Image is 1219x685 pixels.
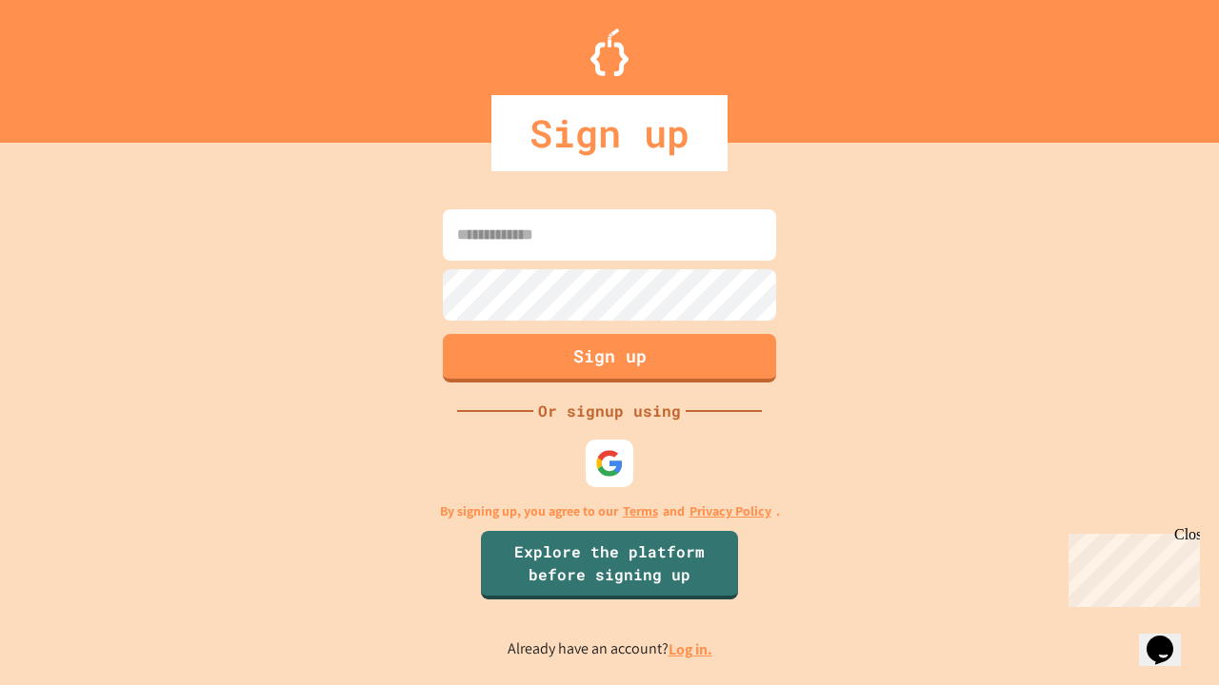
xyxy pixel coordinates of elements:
[491,95,728,171] div: Sign up
[590,29,629,76] img: Logo.svg
[669,639,712,659] a: Log in.
[440,501,780,521] p: By signing up, you agree to our and .
[1139,609,1200,666] iframe: chat widget
[689,501,771,521] a: Privacy Policy
[508,637,712,661] p: Already have an account?
[481,531,738,599] a: Explore the platform before signing up
[623,501,658,521] a: Terms
[443,334,776,382] button: Sign up
[1061,526,1200,607] iframe: chat widget
[533,400,686,422] div: Or signup using
[8,8,131,121] div: Chat with us now!Close
[595,449,624,478] img: google-icon.svg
